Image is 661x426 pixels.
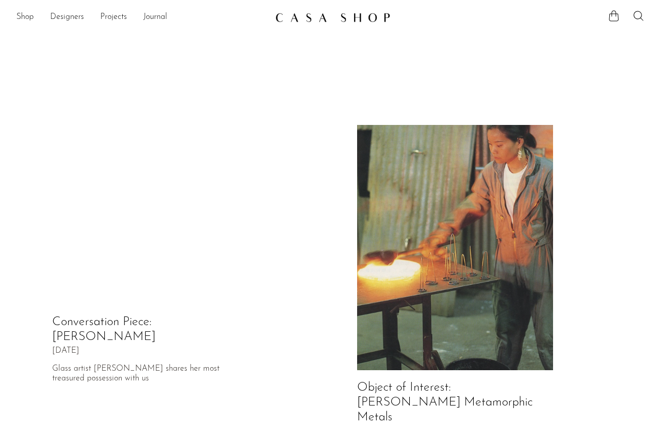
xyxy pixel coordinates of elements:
[357,381,533,423] a: Object of Interest: [PERSON_NAME] Metamorphic Metals
[100,11,127,24] a: Projects
[52,316,156,343] a: Conversation Piece: [PERSON_NAME]
[52,347,79,356] span: [DATE]
[16,9,267,26] nav: Desktop navigation
[52,364,249,384] p: Glass artist [PERSON_NAME] shares her most treasured possession with us
[143,11,167,24] a: Journal
[50,11,84,24] a: Designers
[357,125,554,371] img: Object of Interest: Izabel Lam's Metamorphic Metals
[16,11,34,24] a: Shop
[16,9,267,26] ul: NEW HEADER MENU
